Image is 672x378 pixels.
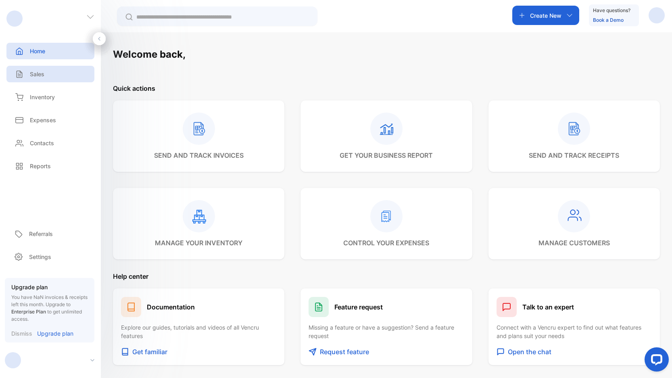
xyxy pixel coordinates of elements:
[32,329,73,338] a: Upgrade plan
[30,47,45,55] p: Home
[30,70,44,78] p: Sales
[512,6,579,25] button: Create New
[113,271,660,281] p: Help center
[30,162,51,170] p: Reports
[147,302,195,312] h1: Documentation
[37,329,73,338] p: Upgrade plan
[638,344,672,378] iframe: LiveChat chat widget
[30,116,56,124] p: Expenses
[29,230,53,238] p: Referrals
[508,347,551,357] p: Open the chat
[154,150,244,160] p: send and track invoices
[11,309,46,315] span: Enterprise Plan
[11,294,88,323] p: You have NaN invoices & receipts left this month.
[593,17,624,23] a: Book a Demo
[11,329,32,338] p: Dismiss
[121,323,276,340] p: Explore our guides, tutorials and videos of all Vencru features
[320,347,369,357] p: Request feature
[30,139,54,147] p: Contacts
[132,347,167,357] p: Get familiar
[522,302,574,312] h1: Talk to an expert
[530,11,561,20] p: Create New
[309,323,464,340] p: Missing a feature or have a suggestion? Send a feature request
[343,238,429,248] p: control your expenses
[11,283,88,291] p: Upgrade plan
[593,6,630,15] p: Have questions?
[113,47,186,62] h1: Welcome back,
[155,238,242,248] p: manage your inventory
[529,150,619,160] p: send and track receipts
[29,253,51,261] p: Settings
[340,150,433,160] p: get your business report
[121,347,276,357] button: Get familiar
[334,302,383,312] h1: Feature request
[497,323,652,340] p: Connect with a Vencru expert to find out what features and plans suit your needs
[538,238,610,248] p: manage customers
[113,84,660,93] p: Quick actions
[11,301,82,322] span: Upgrade to to get unlimited access.
[30,93,55,101] p: Inventory
[309,347,464,357] button: Request feature
[497,347,652,357] button: Open the chat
